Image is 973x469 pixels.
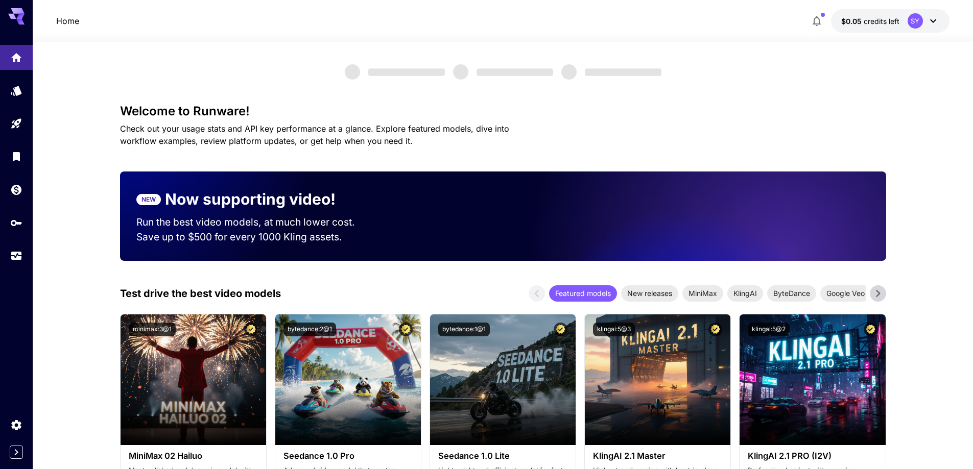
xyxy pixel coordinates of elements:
button: $0.05SY [831,9,950,33]
p: Run the best video models, at much lower cost. [136,215,374,230]
h3: Seedance 1.0 Pro [283,451,413,461]
p: Test drive the best video models [120,286,281,301]
img: alt [585,314,730,445]
p: Save up to $500 for every 1000 Kling assets. [136,230,374,244]
img: alt [740,314,885,445]
p: NEW [141,195,156,204]
p: Now supporting video! [165,188,336,211]
a: Home [56,15,79,27]
span: Featured models [549,288,617,299]
div: Playground [10,117,22,130]
h3: MiniMax 02 Hailuo [129,451,258,461]
button: Certified Model – Vetted for best performance and includes a commercial license. [399,323,413,336]
button: Certified Model – Vetted for best performance and includes a commercial license. [708,323,722,336]
button: bytedance:2@1 [283,323,336,336]
button: minimax:3@1 [129,323,176,336]
div: Google Veo [820,285,871,302]
h3: KlingAI 2.1 PRO (I2V) [748,451,877,461]
span: ByteDance [767,288,816,299]
div: API Keys [10,216,22,229]
button: Certified Model – Vetted for best performance and includes a commercial license. [864,323,877,336]
span: MiniMax [682,288,723,299]
span: $0.05 [841,17,864,26]
div: ByteDance [767,285,816,302]
div: Library [10,150,22,163]
nav: breadcrumb [56,15,79,27]
span: Check out your usage stats and API key performance at a glance. Explore featured models, dive int... [120,124,509,146]
h3: Seedance 1.0 Lite [438,451,567,461]
button: Expand sidebar [10,446,23,459]
div: Models [10,81,22,94]
div: Wallet [10,183,22,196]
img: alt [121,314,266,445]
div: Home [10,48,22,61]
button: klingai:5@2 [748,323,790,336]
h3: Welcome to Runware! [120,104,886,118]
span: credits left [864,17,899,26]
div: SY [908,13,923,29]
div: Featured models [549,285,617,302]
span: KlingAI [727,288,763,299]
div: $0.05 [841,16,899,27]
div: New releases [621,285,678,302]
div: MiniMax [682,285,723,302]
button: bytedance:1@1 [438,323,490,336]
button: Certified Model – Vetted for best performance and includes a commercial license. [244,323,258,336]
img: alt [430,314,576,445]
div: Usage [10,250,22,262]
img: alt [275,314,421,445]
div: Settings [10,418,22,431]
h3: KlingAI 2.1 Master [593,451,722,461]
div: KlingAI [727,285,763,302]
span: New releases [621,288,678,299]
button: Certified Model – Vetted for best performance and includes a commercial license. [554,323,567,336]
span: Google Veo [820,288,871,299]
button: klingai:5@3 [593,323,635,336]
